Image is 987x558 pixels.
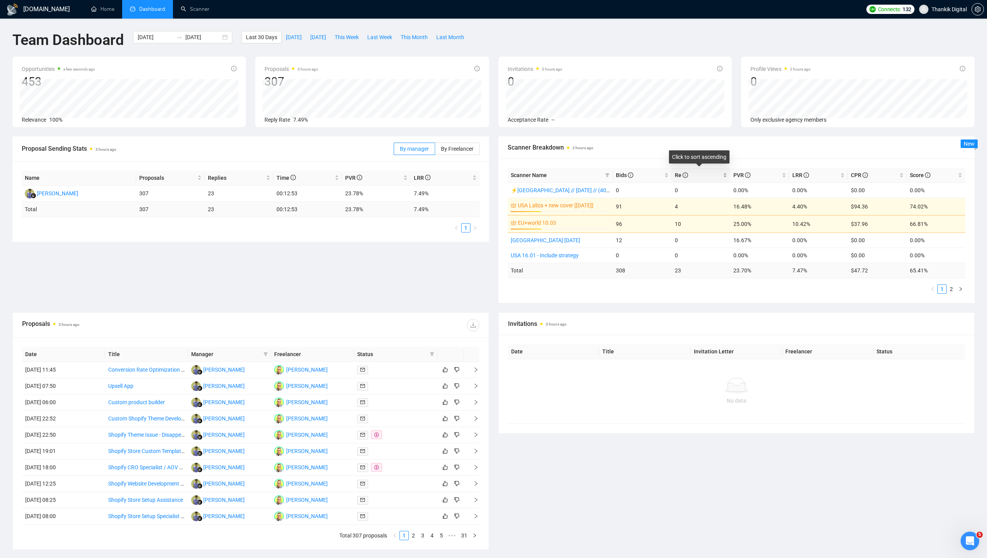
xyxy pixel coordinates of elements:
[454,448,460,454] span: dislike
[432,31,468,43] button: Last Month
[108,383,133,389] a: Upsell App
[441,479,450,488] button: like
[108,448,218,454] a: Shopify Store Custom Template Modifications
[274,480,328,486] a: DK[PERSON_NAME]
[470,531,479,540] button: right
[960,66,965,71] span: info-circle
[750,64,811,74] span: Profile Views
[367,33,392,41] span: Last Week
[22,74,95,89] div: 453
[191,382,245,389] a: AD[PERSON_NAME]
[360,367,365,372] span: mail
[508,64,562,74] span: Invitations
[297,67,318,71] time: 3 hours ago
[231,66,237,71] span: info-circle
[360,416,365,421] span: mail
[203,512,245,520] div: [PERSON_NAME]
[454,226,459,230] span: left
[136,170,205,186] th: Proposals
[459,531,470,540] a: 31
[191,479,201,489] img: AD
[139,6,165,12] span: Dashboard
[273,186,342,202] td: 00:12:53
[91,6,114,12] a: homeHome
[454,367,460,373] span: dislike
[511,252,579,258] a: USA 16.01 - Include strategy
[443,383,448,389] span: like
[414,175,430,181] span: LRR
[958,287,963,291] span: right
[6,3,19,16] img: logo
[357,175,362,180] span: info-circle
[804,172,809,178] span: info-circle
[848,215,907,232] td: $37.96
[454,415,460,422] span: dislike
[401,33,428,41] span: This Month
[139,174,196,182] span: Proposals
[360,498,365,502] span: mail
[262,348,270,360] span: filter
[274,431,328,437] a: DK[PERSON_NAME]
[446,531,458,540] li: Next 5 Pages
[108,432,245,438] a: Shopify Theme Issue - Disappearing Product Descriptions
[310,33,326,41] span: [DATE]
[730,183,789,198] td: 0.00%
[108,513,199,519] a: Shopify Store Setup Specialist Needed
[947,285,956,293] a: 2
[197,402,202,407] img: gigradar-bm.png
[925,172,930,178] span: info-circle
[472,533,477,538] span: right
[441,430,450,439] button: like
[108,399,165,405] a: Custom product builder
[462,224,470,232] a: 1
[409,531,418,540] li: 2
[197,483,202,489] img: gigradar-bm.png
[461,223,470,232] li: 1
[441,511,450,521] button: like
[264,64,318,74] span: Proposals
[197,386,202,391] img: gigradar-bm.png
[452,446,462,456] button: dislike
[452,365,462,374] button: dislike
[274,430,284,440] img: DK
[613,198,672,215] td: 91
[108,497,183,503] a: Shopify Store Setup Assistance
[572,146,593,150] time: 2 hours ago
[25,189,35,198] img: AD
[191,464,245,470] a: AD[PERSON_NAME]
[203,382,245,390] div: [PERSON_NAME]
[750,74,811,89] div: 0
[197,369,202,375] img: gigradar-bm.png
[264,74,318,89] div: 307
[197,467,202,472] img: gigradar-bm.png
[25,190,78,196] a: AD[PERSON_NAME]
[191,366,245,372] a: AD[PERSON_NAME]
[508,143,966,152] span: Scanner Breakdown
[937,284,947,294] li: 1
[452,414,462,423] button: dislike
[508,74,562,89] div: 0
[274,381,284,391] img: DK
[436,33,464,41] span: Last Month
[191,430,201,440] img: AD
[616,172,633,178] span: Bids
[910,172,930,178] span: Score
[208,174,264,182] span: Replies
[902,5,911,14] span: 132
[360,449,365,453] span: mail
[605,173,610,177] span: filter
[441,365,450,374] button: like
[197,516,202,521] img: gigradar-bm.png
[411,202,479,217] td: 7.49 %
[22,202,136,217] td: Total
[427,531,437,540] li: 4
[274,415,328,421] a: DK[PERSON_NAME]
[31,193,36,198] img: gigradar-bm.png
[191,399,245,405] a: AD[PERSON_NAME]
[454,399,460,405] span: dislike
[274,511,284,521] img: DK
[454,480,460,487] span: dislike
[274,495,284,505] img: DK
[675,172,688,178] span: Re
